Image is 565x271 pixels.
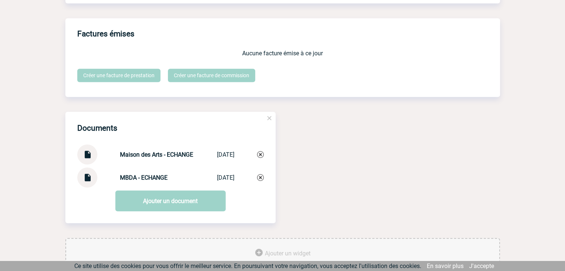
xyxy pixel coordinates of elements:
[120,174,168,181] strong: MBDA - ECHANGE
[266,115,273,121] img: close.png
[120,151,193,158] strong: Maison des Arts - ECHANGE
[65,238,500,269] div: Ajouter des outils d'aide à la gestion de votre événement
[77,124,117,133] h4: Documents
[217,174,234,181] div: [DATE]
[115,190,225,211] a: Ajouter un document
[77,50,488,57] p: Aucune facture émise à ce jour
[168,69,255,82] a: Créer une facture de commission
[77,24,500,44] h3: Factures émises
[265,250,311,257] span: Ajouter un widget
[77,69,160,82] a: Créer une facture de prestation
[74,262,421,270] span: Ce site utilise des cookies pour vous offrir le meilleur service. En poursuivant votre navigation...
[257,174,264,181] img: Supprimer
[217,151,234,158] div: [DATE]
[427,262,464,270] a: En savoir plus
[257,151,264,158] img: Supprimer
[469,262,494,270] a: J'accepte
